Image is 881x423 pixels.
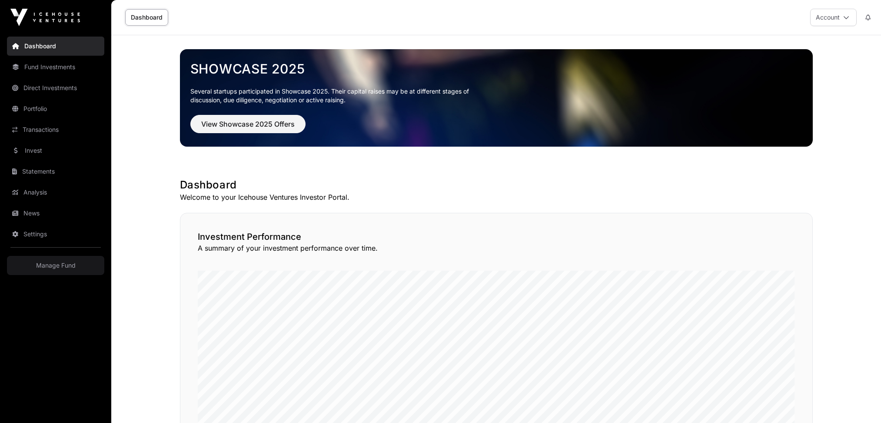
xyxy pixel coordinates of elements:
a: Showcase 2025 [190,61,802,77]
a: View Showcase 2025 Offers [190,124,306,132]
a: Manage Fund [7,256,104,275]
h2: Investment Performance [198,231,795,243]
h1: Dashboard [180,178,813,192]
span: View Showcase 2025 Offers [201,119,295,129]
a: Settings [7,225,104,244]
a: Fund Investments [7,57,104,77]
a: Analysis [7,183,104,202]
p: A summary of your investment performance over time. [198,243,795,253]
a: Dashboard [7,37,104,56]
iframe: Chat Widget [838,381,881,423]
p: Welcome to your Icehouse Ventures Investor Portal. [180,192,813,202]
img: Showcase 2025 [180,49,813,147]
button: Account [810,9,857,26]
a: Invest [7,141,104,160]
img: Icehouse Ventures Logo [10,9,80,26]
a: News [7,204,104,223]
p: Several startups participated in Showcase 2025. Their capital raises may be at different stages o... [190,87,482,104]
a: Transactions [7,120,104,139]
a: Portfolio [7,99,104,118]
a: Direct Investments [7,78,104,97]
a: Dashboard [125,9,168,26]
button: View Showcase 2025 Offers [190,115,306,133]
a: Statements [7,162,104,181]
